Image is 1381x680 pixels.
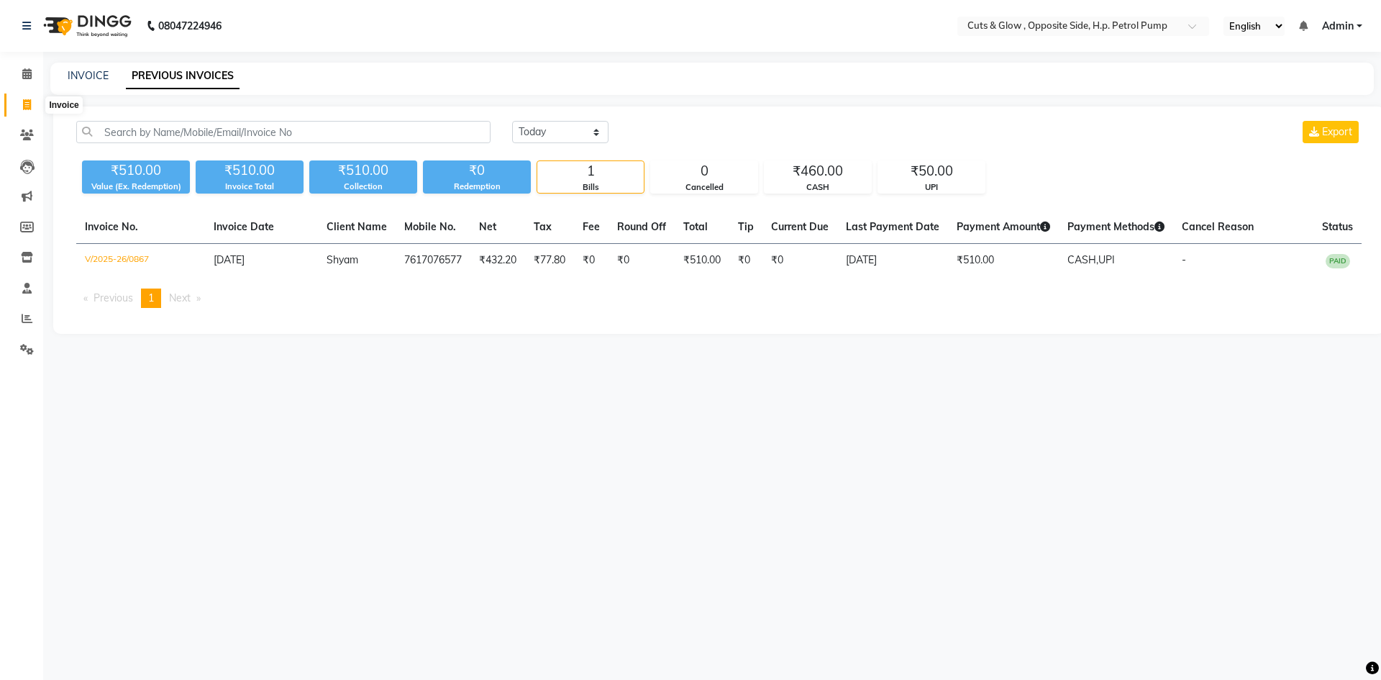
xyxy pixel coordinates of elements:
td: [DATE] [837,244,948,278]
span: Tip [738,220,754,233]
td: ₹77.80 [525,244,574,278]
span: Next [169,291,191,304]
div: 0 [651,161,757,181]
span: Export [1322,125,1352,138]
div: Bills [537,181,644,194]
td: ₹0 [762,244,837,278]
button: Export [1303,121,1359,143]
span: Payment Methods [1067,220,1164,233]
a: INVOICE [68,69,109,82]
span: Shyam [327,253,358,266]
span: Status [1322,220,1353,233]
div: UPI [878,181,985,194]
span: Net [479,220,496,233]
span: Cancel Reason [1182,220,1254,233]
span: Fee [583,220,600,233]
div: 1 [537,161,644,181]
td: ₹510.00 [675,244,729,278]
div: ₹510.00 [82,160,190,181]
span: Last Payment Date [846,220,939,233]
span: Admin [1322,19,1354,34]
div: ₹50.00 [878,161,985,181]
b: 08047224946 [158,6,222,46]
div: ₹510.00 [196,160,304,181]
div: ₹460.00 [765,161,871,181]
div: Cancelled [651,181,757,194]
td: ₹0 [729,244,762,278]
div: ₹0 [423,160,531,181]
div: Collection [309,181,417,193]
div: CASH [765,181,871,194]
td: ₹510.00 [948,244,1059,278]
span: Mobile No. [404,220,456,233]
span: CASH, [1067,253,1098,266]
nav: Pagination [76,289,1362,308]
span: Total [683,220,708,233]
div: Invoice [45,96,82,114]
span: Round Off [617,220,666,233]
span: Tax [534,220,552,233]
td: V/2025-26/0867 [76,244,205,278]
div: ₹510.00 [309,160,417,181]
span: PAID [1326,254,1350,268]
td: ₹432.20 [470,244,525,278]
span: Payment Amount [957,220,1050,233]
td: ₹0 [609,244,675,278]
span: 1 [148,291,154,304]
span: - [1182,253,1186,266]
span: Client Name [327,220,387,233]
span: Current Due [771,220,829,233]
div: Invoice Total [196,181,304,193]
input: Search by Name/Mobile/Email/Invoice No [76,121,491,143]
span: Invoice Date [214,220,274,233]
span: Invoice No. [85,220,138,233]
span: Previous [94,291,133,304]
td: ₹0 [574,244,609,278]
img: logo [37,6,135,46]
span: [DATE] [214,253,245,266]
td: 7617076577 [396,244,470,278]
span: UPI [1098,253,1115,266]
div: Value (Ex. Redemption) [82,181,190,193]
div: Redemption [423,181,531,193]
a: PREVIOUS INVOICES [126,63,240,89]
